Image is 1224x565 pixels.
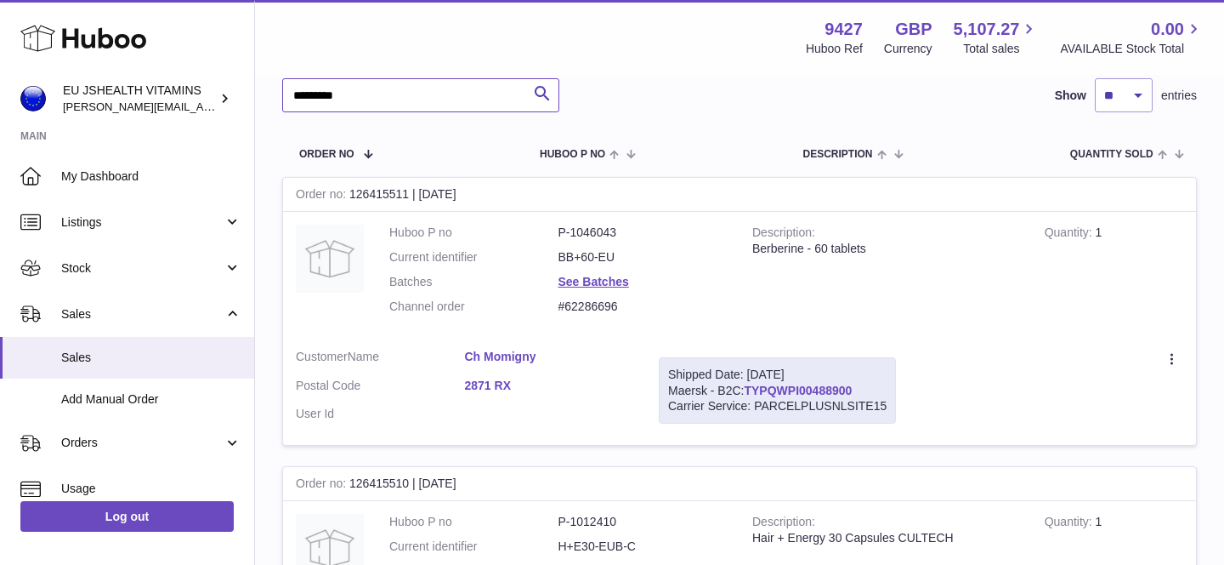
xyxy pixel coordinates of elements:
dt: Postal Code [296,378,465,398]
span: AVAILABLE Stock Total [1060,41,1204,57]
dt: Current identifier [389,539,558,555]
span: Stock [61,260,224,277]
div: EU JSHEALTH VITAMINS [63,83,216,115]
a: TYPQWPI00488900 [744,384,852,397]
a: Ch Momigny [465,349,634,365]
span: Huboo P no [540,149,605,160]
div: Shipped Date: [DATE] [668,367,887,383]
strong: Quantity [1045,225,1096,243]
span: Total sales [963,41,1039,57]
strong: GBP [895,18,932,41]
div: 126415511 | [DATE] [283,178,1196,212]
a: 5,107.27 Total sales [954,18,1040,57]
span: Description [802,149,872,160]
div: Currency [884,41,932,57]
span: Sales [61,350,241,366]
dt: Channel order [389,299,558,315]
strong: Quantity [1045,515,1096,533]
div: Carrier Service: PARCELPLUSNLSITE15 [668,398,887,414]
dt: Huboo P no [389,225,558,241]
strong: Description [752,225,815,243]
dt: User Id [296,406,465,422]
span: Customer [296,350,348,363]
span: 0.00 [1151,18,1184,41]
span: Sales [61,306,224,322]
span: 5,107.27 [954,18,1020,41]
dd: P-1046043 [558,225,728,241]
span: Usage [61,481,241,497]
dt: Current identifier [389,249,558,265]
div: 126415510 | [DATE] [283,467,1196,501]
span: Orders [61,435,224,451]
span: [PERSON_NAME][EMAIL_ADDRESS][DOMAIN_NAME] [63,100,341,113]
dd: BB+60-EU [558,249,728,265]
td: 1 [1032,212,1196,336]
strong: Order no [296,187,349,205]
strong: Description [752,515,815,533]
span: Listings [61,214,224,231]
dt: Batches [389,274,558,290]
span: Add Manual Order [61,391,241,408]
dd: H+E30-EUB-C [558,539,728,555]
div: Maersk - B2C: [659,357,896,425]
dd: P-1012410 [558,514,728,530]
strong: Order no [296,477,349,494]
div: Berberine - 60 tablets [752,241,1019,257]
div: Huboo Ref [806,41,863,57]
div: Hair + Energy 30 Capsules CULTECH [752,530,1019,546]
img: laura@jessicasepel.com [20,86,46,111]
span: My Dashboard [61,168,241,185]
a: Log out [20,501,234,532]
a: 2871 RX [465,378,634,394]
dt: Huboo P no [389,514,558,530]
span: Order No [299,149,354,160]
span: entries [1161,88,1197,104]
span: Quantity Sold [1070,149,1153,160]
label: Show [1055,88,1086,104]
a: 0.00 AVAILABLE Stock Total [1060,18,1204,57]
dt: Name [296,349,465,369]
a: See Batches [558,275,629,288]
strong: 9427 [824,18,863,41]
dd: #62286696 [558,299,728,315]
img: no-photo.jpg [296,225,364,293]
